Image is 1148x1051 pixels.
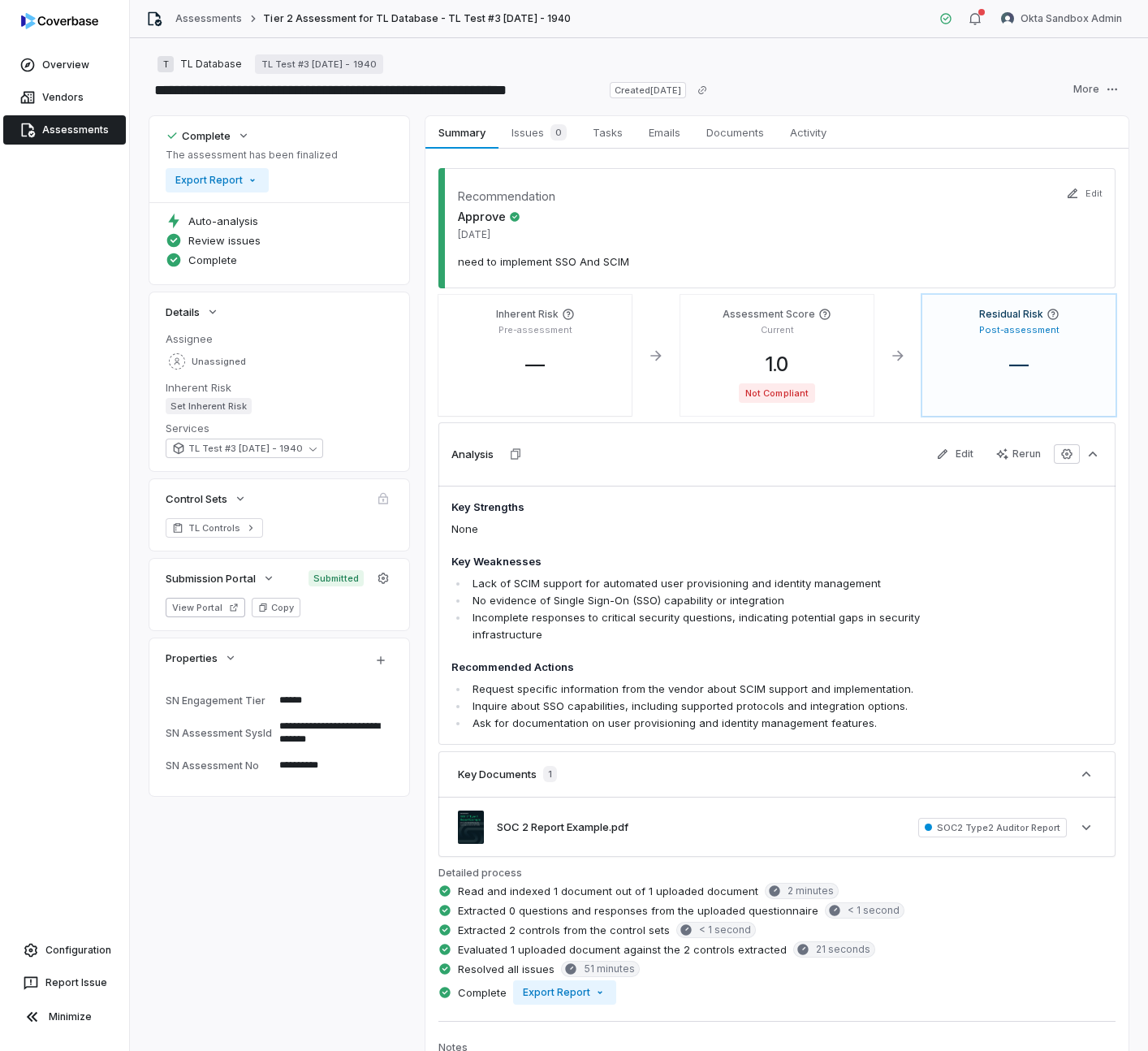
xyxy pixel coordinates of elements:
[1061,176,1107,210] button: Edit
[991,6,1132,31] button: Okta Sandbox Admin avatarOkta Sandbox Admin
[166,651,218,665] span: Properties
[188,214,258,228] span: Auto-analysis
[175,12,242,25] a: Assessments
[161,484,252,513] button: Control Sets
[458,188,555,205] dt: Recommendation
[166,571,256,586] span: Submission Portal
[161,564,280,593] button: Submission Portal
[458,767,537,781] h3: Key Documents
[458,903,818,918] span: Extracted 0 questions and responses from the uploaded questionnaire
[753,352,801,376] span: 1.0
[438,863,1116,883] p: Detailed process
[3,115,126,145] a: Assessments
[6,968,123,997] button: Report Issue
[498,324,572,336] p: Pre-assessment
[1001,12,1014,25] img: Okta Sandbox Admin avatar
[166,727,273,739] div: SN Assessment SysId
[255,54,383,74] a: TL Test #3 [DATE] - 1940
[263,12,570,25] span: Tier 2 Assessment for TL Database - TL Test #3 [DATE] - 1940
[188,233,261,248] span: Review issues
[497,820,628,836] button: SOC 2 Report Example.pdf
[512,352,558,376] span: —
[188,443,303,455] span: TL Test #3 7.24.25 - 1940
[166,518,263,538] a: TL Controls
[996,448,1041,461] div: Rerun
[451,447,494,461] h3: Analysis
[166,398,252,414] span: Set Inherent Risk
[458,923,670,937] span: Extracted 2 controls from the control sets
[458,228,520,241] span: [DATE]
[188,253,237,267] span: Complete
[252,598,300,617] button: Copy
[926,442,983,466] button: Edit
[699,923,751,936] span: < 1 second
[1021,12,1122,25] span: Okta Sandbox Admin
[161,121,255,150] button: Complete
[161,643,242,673] button: Properties
[468,698,972,715] li: Inquire about SSO capabilities, including supported protocols and integration options.
[979,308,1043,321] h4: Residual Risk
[468,715,972,732] li: Ask for documentation on user provisioning and identity management features.
[700,122,770,143] span: Documents
[458,962,555,976] span: Resolved all issues
[166,491,227,506] span: Control Sets
[451,554,973,570] h4: Key Weaknesses
[723,308,815,321] h4: Assessment Score
[458,884,758,898] span: Read and indexed 1 document out of 1 uploaded document
[166,168,269,192] button: Export Report
[166,305,200,319] span: Details
[1064,77,1129,102] button: More
[432,122,491,143] span: Summary
[166,128,231,143] div: Complete
[153,50,247,79] button: TTL Database
[550,124,567,141] span: 0
[496,308,559,321] h4: Inherent Risk
[468,575,972,592] li: Lack of SCIM support for automated user provisioning and identity management
[166,331,393,346] dt: Assignee
[166,598,245,617] button: View Portal
[584,962,635,975] span: 51 minutes
[458,254,1096,269] p: need to implement SSO And SCIM
[166,421,393,435] dt: Services
[6,936,123,965] a: Configuration
[996,352,1042,376] span: —
[783,122,833,143] span: Activity
[451,500,973,516] h4: Key Strengths
[986,442,1051,466] button: Rerun
[309,570,364,586] span: Submitted
[166,694,273,707] div: SN Engagement Tier
[586,122,629,143] span: Tasks
[468,592,972,609] li: No evidence of Single Sign-On (SSO) capability or integration
[513,980,616,1005] button: Export Report
[166,759,273,772] div: SN Assessment No
[161,297,224,327] button: Details
[505,121,573,144] span: Issues
[918,818,1067,837] span: SOC2 Type2 Auditor Report
[458,942,787,957] span: Evaluated 1 uploaded document against the 2 controls extracted
[848,904,900,917] span: < 1 second
[788,884,834,897] span: 2 minutes
[166,380,393,395] dt: Inherent Risk
[816,943,870,956] span: 21 seconds
[188,521,240,534] span: TL Controls
[642,122,687,143] span: Emails
[166,149,338,162] p: The assessment has been finalized
[468,609,972,643] li: Incomplete responses to critical security questions, indicating potential gaps in security infras...
[451,521,973,538] p: None
[3,83,126,112] a: Vendors
[451,660,973,676] h4: Recommended Actions
[979,324,1060,336] p: Post-assessment
[6,1001,123,1033] button: Minimize
[761,324,794,336] p: Current
[458,208,520,225] span: Approve
[21,13,98,29] img: logo-D7KZi-bG.svg
[543,766,557,782] span: 1
[180,58,242,71] span: TL Database
[458,985,507,1000] span: Complete
[610,82,686,98] span: Created [DATE]
[192,356,246,368] span: Unassigned
[688,76,717,105] button: Copy link
[468,681,972,698] li: Request specific information from the vendor about SCIM support and implementation.
[739,383,814,403] span: Not Compliant
[458,811,484,844] img: d286baf9cb794241bacfa61111fcea37.jpg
